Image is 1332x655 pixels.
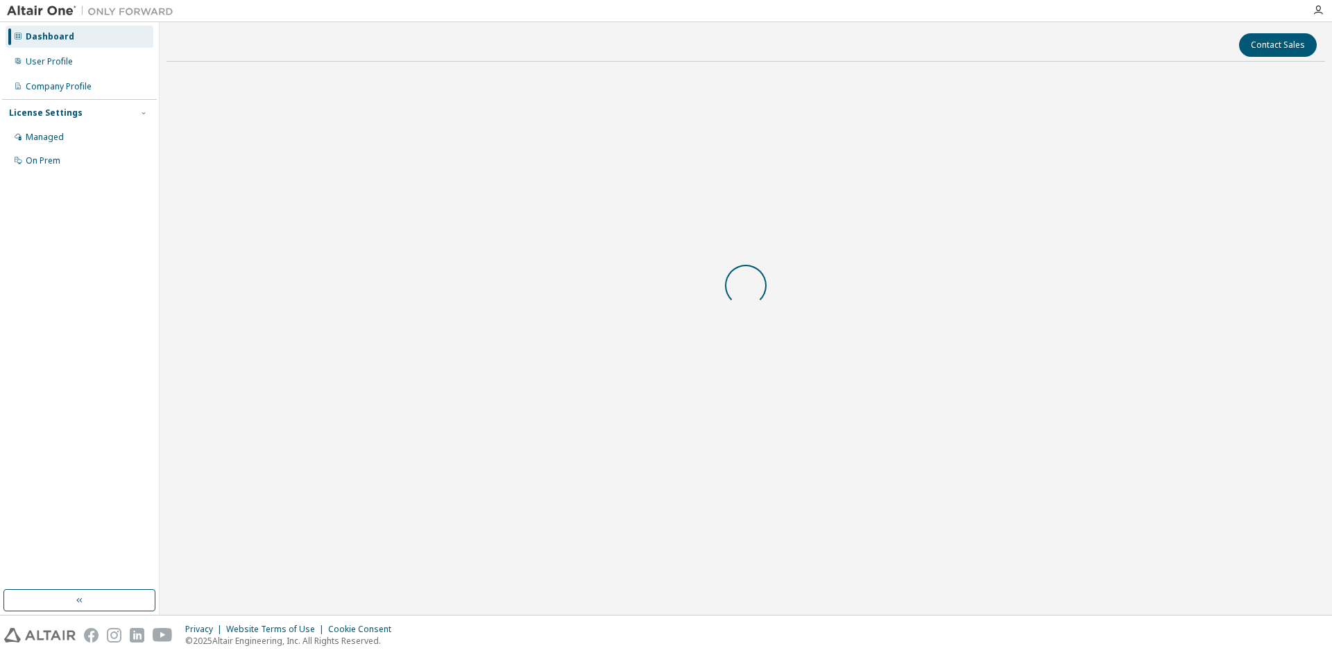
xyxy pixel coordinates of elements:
p: © 2025 Altair Engineering, Inc. All Rights Reserved. [185,635,400,647]
div: Cookie Consent [328,624,400,635]
img: Altair One [7,4,180,18]
div: Website Terms of Use [226,624,328,635]
div: On Prem [26,155,60,166]
img: facebook.svg [84,628,99,643]
div: Dashboard [26,31,74,42]
img: linkedin.svg [130,628,144,643]
img: youtube.svg [153,628,173,643]
div: Company Profile [26,81,92,92]
div: License Settings [9,107,83,119]
div: User Profile [26,56,73,67]
div: Privacy [185,624,226,635]
img: instagram.svg [107,628,121,643]
img: altair_logo.svg [4,628,76,643]
button: Contact Sales [1239,33,1317,57]
div: Managed [26,132,64,143]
